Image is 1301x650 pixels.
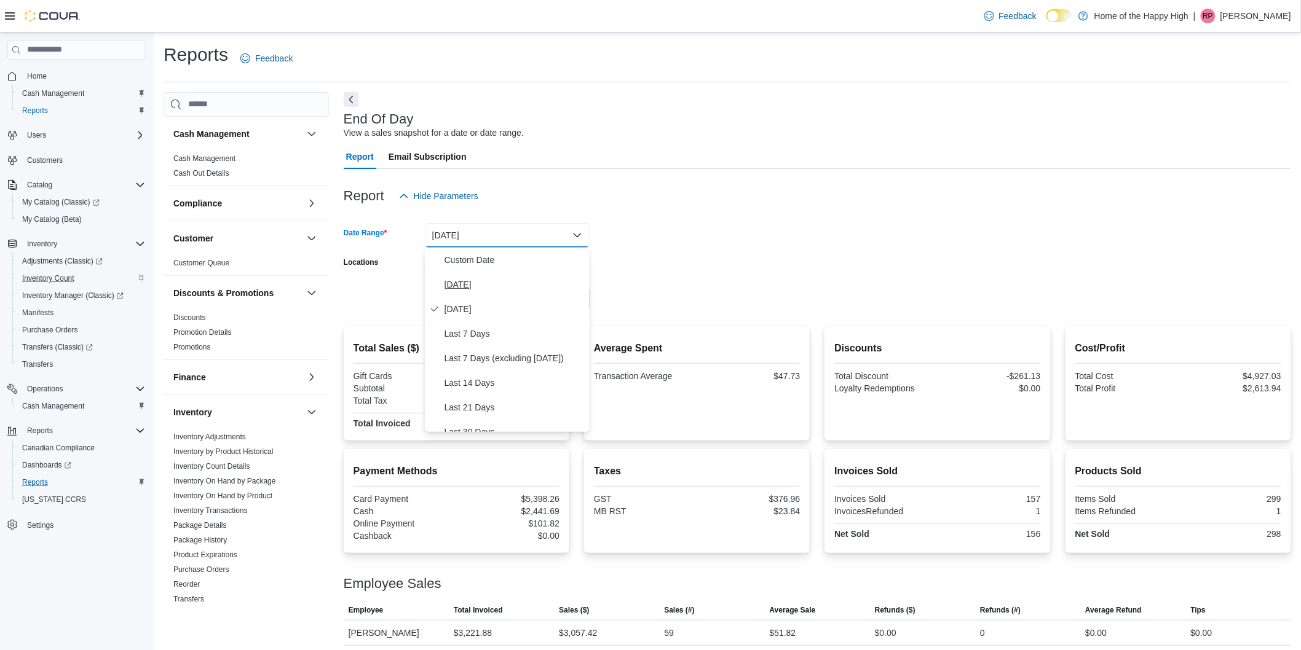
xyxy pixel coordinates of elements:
[17,103,145,118] span: Reports
[1191,605,1206,615] span: Tips
[22,495,86,504] span: [US_STATE] CCRS
[1075,383,1176,393] div: Total Profit
[173,477,276,485] a: Inventory On Hand by Package
[2,127,150,144] button: Users
[173,433,246,441] a: Inventory Adjustments
[12,456,150,474] a: Dashboards
[940,529,1041,539] div: 156
[459,506,560,516] div: $2,441.69
[173,343,211,351] a: Promotions
[17,492,91,507] a: [US_STATE] CCRS
[304,286,319,300] button: Discounts & Promotions
[235,46,298,71] a: Feedback
[394,184,483,208] button: Hide Parameters
[1085,605,1142,615] span: Average Refund
[173,154,235,163] span: Cash Management
[22,308,53,318] span: Manifests
[173,476,276,486] span: Inventory On Hand by Package
[1075,529,1110,539] strong: Net Sold
[1180,383,1281,393] div: $2,613.94
[12,85,150,102] button: Cash Management
[22,291,124,300] span: Inventory Manager (Classic)
[17,254,145,268] span: Adjustments (Classic)
[1075,494,1176,504] div: Items Sold
[164,310,329,359] div: Discounts & Promotions
[1201,9,1216,23] div: Rachel Power
[344,576,441,591] h3: Employee Sales
[17,195,105,209] a: My Catalog (Classic)
[1075,506,1176,516] div: Items Refunded
[445,400,585,415] span: Last 21 Days
[12,397,150,415] button: Cash Management
[22,401,84,411] span: Cash Management
[445,351,585,366] span: Last 7 Days (excluding [DATE])
[12,253,150,270] a: Adjustments (Classic)
[17,340,98,354] a: Transfers (Classic)
[12,356,150,373] button: Transfers
[17,195,145,209] span: My Catalog (Classic)
[940,494,1041,504] div: 157
[22,88,84,98] span: Cash Management
[22,477,48,487] span: Reports
[17,357,58,372] a: Transfers
[344,228,387,238] label: Date Range
[2,235,150,253] button: Inventory
[173,447,274,456] a: Inventory by Product Historical
[173,232,213,245] h3: Customer
[173,128,250,140] h3: Cash Management
[22,342,93,352] span: Transfers (Classic)
[459,519,560,528] div: $101.82
[22,214,82,224] span: My Catalog (Beta)
[173,521,227,530] a: Package Details
[17,475,145,490] span: Reports
[22,237,145,251] span: Inventory
[980,625,985,640] div: 0
[173,536,227,544] a: Package History
[834,383,935,393] div: Loyalty Redemptions
[304,231,319,246] button: Customer
[173,128,302,140] button: Cash Management
[164,42,228,67] h1: Reports
[17,340,145,354] span: Transfers (Classic)
[344,92,358,107] button: Next
[173,342,211,352] span: Promotions
[354,519,454,528] div: Online Payment
[22,423,145,438] span: Reports
[425,248,590,432] div: Select listbox
[22,423,58,438] button: Reports
[445,277,585,292] span: [DATE]
[664,625,674,640] div: 59
[354,383,454,393] div: Subtotal
[22,273,74,283] span: Inventory Count
[834,529,869,539] strong: Net Sold
[17,441,100,455] a: Canadian Compliance
[22,359,53,369] span: Transfers
[1094,9,1188,23] p: Home of the Happy High
[17,475,53,490] a: Reports
[17,458,76,472] a: Dashboards
[12,270,150,287] button: Inventory Count
[173,594,204,604] span: Transfers
[834,494,935,504] div: Invoices Sold
[17,212,145,227] span: My Catalog (Beta)
[22,460,71,470] span: Dashboards
[173,328,232,337] a: Promotion Details
[12,102,150,119] button: Reports
[27,155,63,165] span: Customers
[1180,494,1281,504] div: 299
[22,69,52,84] a: Home
[173,313,206,323] span: Discounts
[594,464,800,479] h2: Taxes
[164,151,329,186] div: Cash Management
[173,259,229,267] a: Customer Queue
[354,371,454,381] div: Gift Cards
[17,288,129,303] a: Inventory Manager (Classic)
[1046,9,1072,22] input: Dark Mode
[17,86,89,101] a: Cash Management
[17,399,89,413] a: Cash Management
[173,461,250,471] span: Inventory Count Details
[304,196,319,211] button: Compliance
[304,370,319,385] button: Finance
[594,494,695,504] div: GST
[255,52,293,65] span: Feedback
